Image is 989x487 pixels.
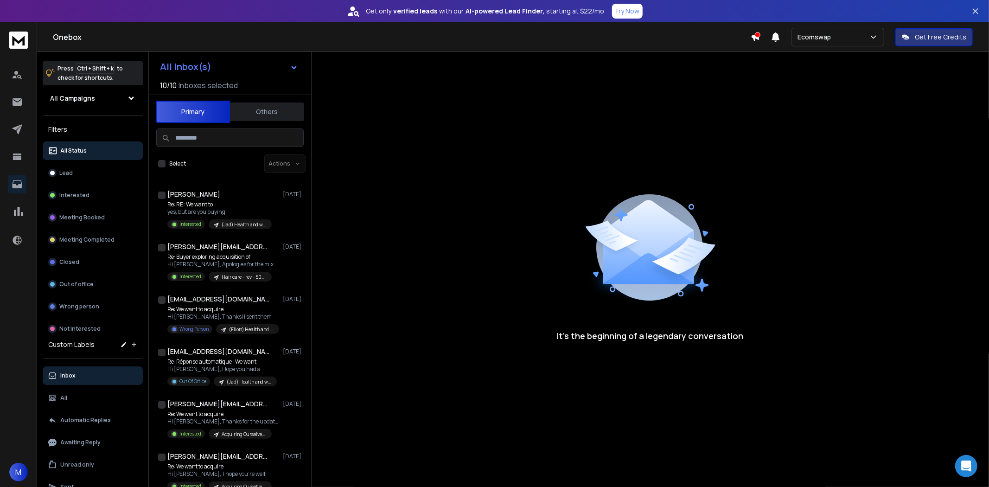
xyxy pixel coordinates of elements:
p: Wrong Person [179,326,209,333]
p: Ecomswap [798,32,835,42]
button: Inbox [43,366,143,385]
button: Get Free Credits [895,28,973,46]
p: Hi [PERSON_NAME], I hope you're well! [167,470,272,478]
h1: [PERSON_NAME] [167,190,220,199]
h1: [PERSON_NAME][EMAIL_ADDRESS][DOMAIN_NAME] [167,399,269,409]
button: Others [230,102,304,122]
button: Not Interested [43,320,143,338]
button: Meeting Booked [43,208,143,227]
p: All Status [60,147,87,154]
p: Wrong person [59,303,99,310]
h3: Inboxes selected [179,80,238,91]
p: Interested [179,273,201,280]
p: (Jad) Health and wellness brands Europe - 50k - 1m/month (Storeleads) p1 [227,378,271,385]
p: Re: Buyer exploring acquisition of [167,253,279,261]
p: yes, but are you buying [167,208,272,216]
button: M [9,463,28,481]
p: Meeting Completed [59,236,115,243]
p: Interested [59,192,89,199]
strong: AI-powered Lead Finder, [466,6,545,16]
p: Re: We want to acquire [167,463,272,470]
h1: All Campaigns [50,94,95,103]
button: Try Now [612,4,643,19]
label: Select [169,160,186,167]
p: (Eliott) Health and wellness brands Europe - 50k - 1m/month (Storeleads) p2 [229,326,274,333]
button: Unread only [43,455,143,474]
p: [DATE] [283,348,304,355]
p: Re: RE: We want to [167,201,272,208]
p: Get Free Credits [915,32,966,42]
p: Out of office [59,281,94,288]
button: Awaiting Reply [43,433,143,452]
button: Out of office [43,275,143,294]
p: Re: We want to acquire [167,306,279,313]
p: Acquiring Ourselves list [[PERSON_NAME]] [222,431,266,438]
p: Hair care - rev - 50k - 1m/month- [GEOGRAPHIC_DATA] (Eliott) [222,274,266,281]
button: Interested [43,186,143,205]
button: All [43,389,143,407]
h3: Custom Labels [48,340,95,349]
p: Awaiting Reply [60,439,101,446]
p: [DATE] [283,191,304,198]
p: Interested [179,221,201,228]
div: Open Intercom Messenger [955,455,977,477]
button: Meeting Completed [43,231,143,249]
button: Closed [43,253,143,271]
p: Get only with our starting at $22/mo [366,6,605,16]
button: All Status [43,141,143,160]
p: Re: Réponse automatique : We want [167,358,277,365]
span: 10 / 10 [160,80,177,91]
strong: verified leads [394,6,438,16]
p: Unread only [60,461,94,468]
p: Automatic Replies [60,417,111,424]
p: [DATE] [283,453,304,460]
h1: [PERSON_NAME][EMAIL_ADDRESS][DOMAIN_NAME] [167,452,269,461]
p: Inbox [60,372,76,379]
p: Not Interested [59,325,101,333]
p: Hi [PERSON_NAME], Hope you had a [167,365,277,373]
img: logo [9,32,28,49]
button: Wrong person [43,297,143,316]
h1: Onebox [53,32,751,43]
p: Press to check for shortcuts. [57,64,123,83]
button: Primary [156,101,230,123]
h1: [EMAIL_ADDRESS][DOMAIN_NAME] [167,295,269,304]
span: Ctrl + Shift + k [76,63,115,74]
p: [DATE] [283,295,304,303]
p: Interested [179,430,201,437]
p: Hi [PERSON_NAME], Thanks! I sent them [167,313,279,320]
p: Closed [59,258,79,266]
p: Meeting Booked [59,214,105,221]
h1: All Inbox(s) [160,62,211,71]
h1: [PERSON_NAME][EMAIL_ADDRESS][DOMAIN_NAME] [167,242,269,251]
p: [DATE] [283,400,304,408]
p: It’s the beginning of a legendary conversation [557,329,744,342]
button: Lead [43,164,143,182]
h1: [EMAIL_ADDRESS][DOMAIN_NAME] [167,347,269,356]
p: [DATE] [283,243,304,250]
p: Hi [PERSON_NAME], Apologies for the mix-up [167,261,279,268]
button: Automatic Replies [43,411,143,429]
button: All Campaigns [43,89,143,108]
p: Lead [59,169,73,177]
p: Re: We want to acquire [167,410,279,418]
button: All Inbox(s) [153,58,306,76]
p: Hi [PERSON_NAME], Thanks for the update. [167,418,279,425]
p: (Jad) Health and wellness brands Europe - 50k - 1m/month (Storeleads) p1 [222,221,266,228]
p: Out Of Office [179,378,206,385]
p: Try Now [615,6,640,16]
h3: Filters [43,123,143,136]
p: All [60,394,67,402]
